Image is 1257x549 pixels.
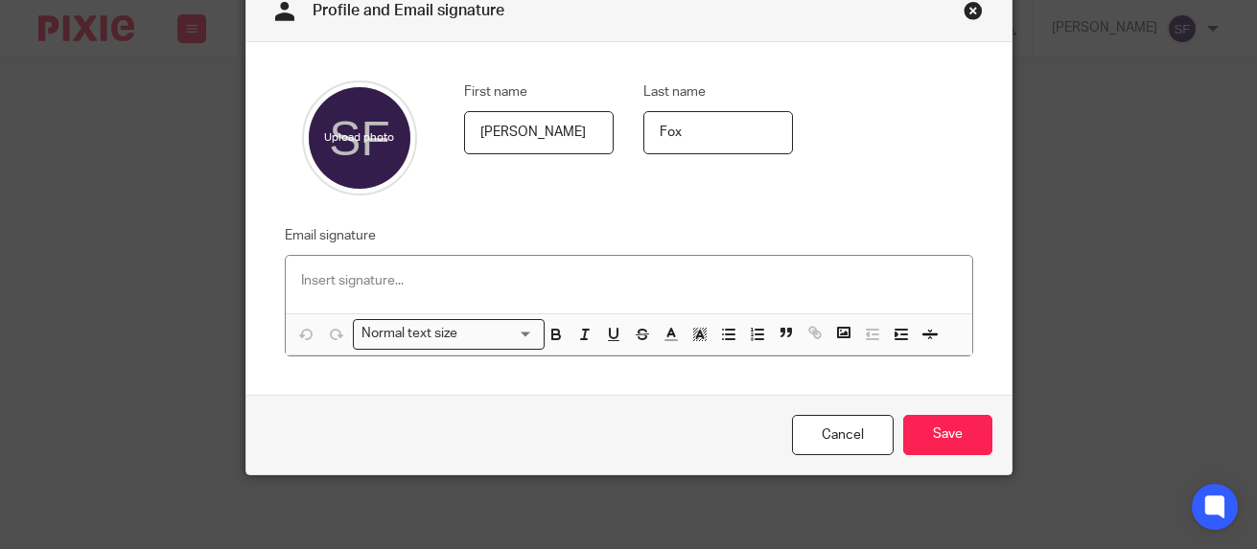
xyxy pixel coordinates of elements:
span: Normal text size [358,324,462,344]
span: Profile and Email signature [313,3,504,18]
input: Save [903,415,992,456]
div: Search for option [353,319,545,349]
input: Search for option [463,324,532,344]
a: Cancel [792,415,894,456]
label: First name [464,82,527,102]
label: Last name [643,82,706,102]
a: Close this dialog window [964,1,983,27]
label: Email signature [285,226,376,245]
